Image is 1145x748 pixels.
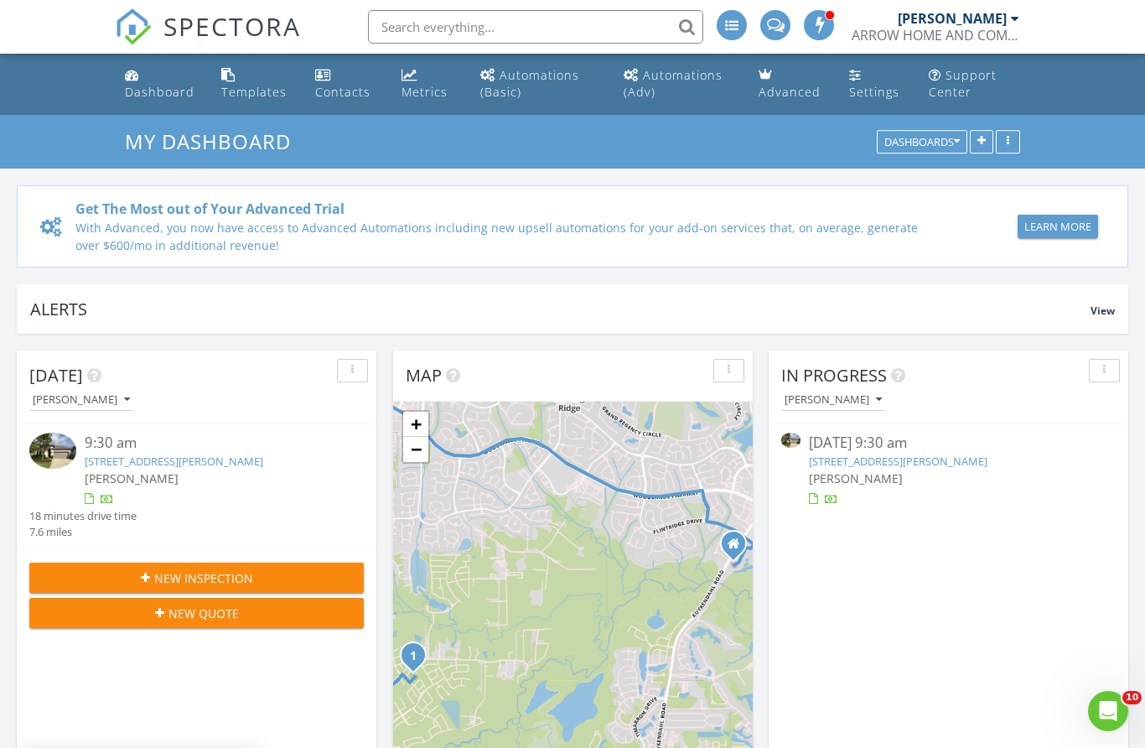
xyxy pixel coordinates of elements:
div: ARROW HOME AND COMMERCIAL INSPECTIONS [852,27,1019,44]
span: Map [406,364,442,387]
div: 7.6 miles [29,524,137,540]
span: In Progress [781,364,887,387]
i: 1 [410,651,417,662]
img: The Best Home Inspection Software - Spectora [115,8,152,45]
button: [PERSON_NAME] [29,389,133,412]
div: With Advanced, you now have access to Advanced Automations including new upsell automations for y... [75,219,933,254]
a: Templates [215,60,294,108]
a: Zoom out [403,437,428,462]
img: 9355025%2Fcover_photos%2FDtWm9FNZJe4tU5i3mRyi%2Fsmall.jpg [781,433,800,447]
div: Automations (Adv) [624,67,723,100]
a: Contacts [308,60,381,108]
div: Get The Most out of Your Advanced Trial [75,199,933,219]
div: Dashboard [125,84,194,100]
div: Templates [221,84,287,100]
div: [PERSON_NAME] [33,394,130,406]
span: New Quote [168,605,239,622]
div: Learn More [1024,219,1091,236]
a: Metrics [395,60,460,108]
a: [STREET_ADDRESS][PERSON_NAME] [809,454,987,469]
a: Automations (Basic) [474,60,604,108]
div: Alerts [30,298,1091,320]
div: Settings [849,84,899,100]
a: Dashboard [118,60,202,108]
div: Automations (Basic) [480,67,579,100]
span: 10 [1122,691,1142,704]
div: Contacts [315,84,370,100]
div: [PERSON_NAME] [898,10,1007,27]
a: Automations (Advanced) [617,60,739,108]
span: [DATE] [29,364,83,387]
div: Dashboards [884,137,960,148]
a: Support Center [922,60,1028,108]
span: View [1091,304,1115,318]
iframe: Intercom live chat [1088,691,1128,731]
span: [PERSON_NAME] [85,470,179,486]
div: [PERSON_NAME] [785,394,882,406]
a: Zoom in [403,412,428,437]
a: SPECTORA [115,23,301,58]
div: 8110 Carolina Hawk Dr, Magnolia, TX 77354 [413,655,423,665]
a: [DATE] 9:30 am [STREET_ADDRESS][PERSON_NAME] [PERSON_NAME] [781,433,1116,507]
button: Learn More [1018,215,1098,238]
span: New Inspection [154,569,253,587]
div: 90 W HORIZON RIDGE PL, Spring TX 77381 [733,543,743,553]
a: 9:30 am [STREET_ADDRESS][PERSON_NAME] [PERSON_NAME] 18 minutes drive time 7.6 miles [29,433,364,540]
a: Settings [842,60,909,108]
img: 9355025%2Fcover_photos%2FDtWm9FNZJe4tU5i3mRyi%2Fsmall.jpg [29,433,76,468]
div: [DATE] 9:30 am [809,433,1088,454]
a: My Dashboard [125,127,305,155]
a: Advanced [752,60,828,108]
div: 18 minutes drive time [29,508,137,524]
button: Dashboards [877,131,967,154]
div: Metrics [402,84,448,100]
div: Support Center [929,67,997,100]
button: New Quote [29,598,364,628]
button: [PERSON_NAME] [781,389,885,412]
input: Search everything... [368,10,703,44]
div: Advanced [759,84,821,100]
span: [PERSON_NAME] [809,470,903,486]
div: 9:30 am [85,433,335,454]
span: SPECTORA [163,8,301,44]
a: [STREET_ADDRESS][PERSON_NAME] [85,454,263,469]
button: New Inspection [29,563,364,593]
